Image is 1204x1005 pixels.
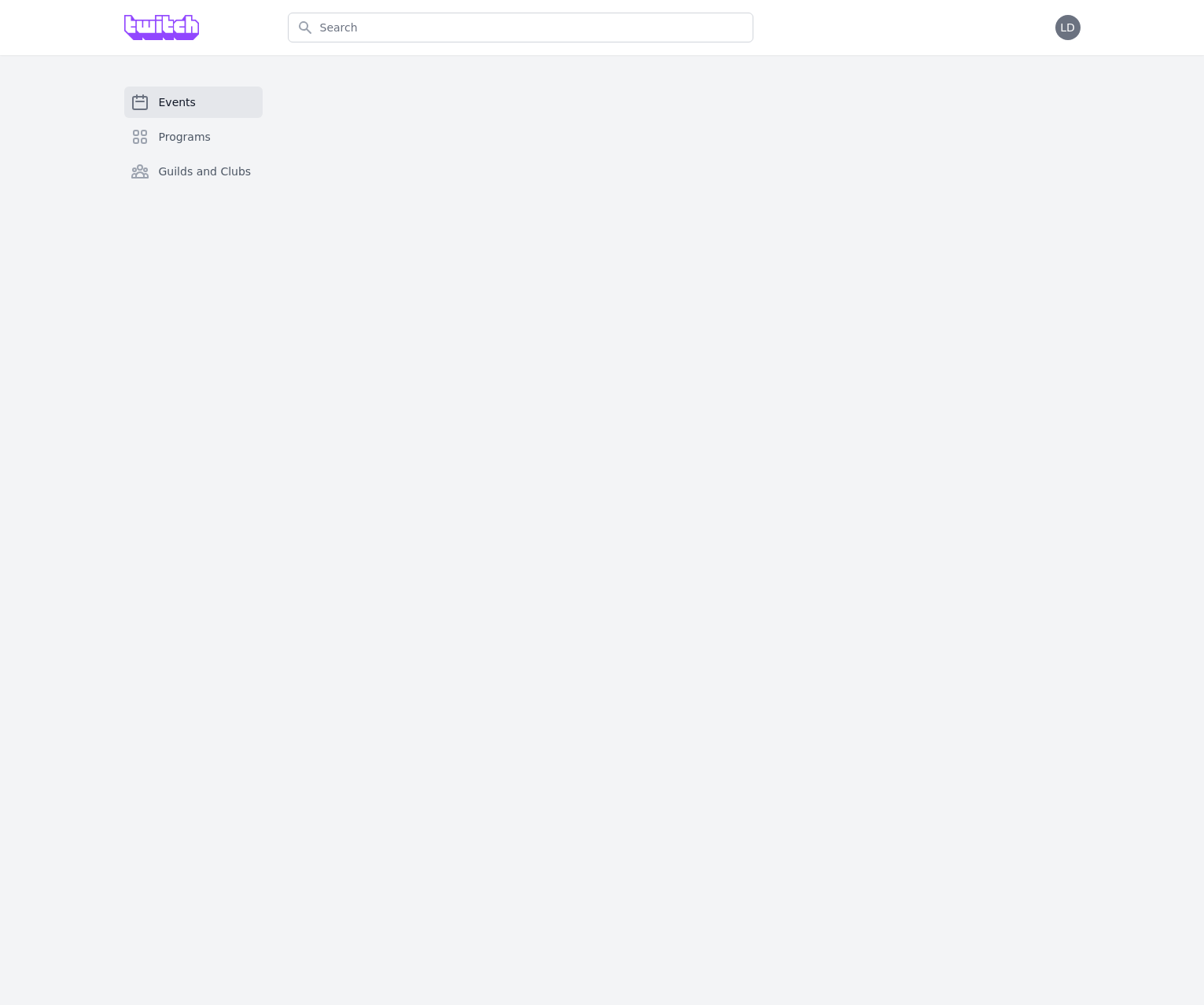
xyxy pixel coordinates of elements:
[124,87,263,212] nav: Sidebar
[159,129,211,145] span: Programs
[124,15,200,40] img: Grove
[159,164,252,179] span: Guilds and Clubs
[1060,22,1075,33] span: LD
[1055,15,1081,40] button: LD
[124,87,263,118] a: Events
[159,94,196,110] span: Events
[124,156,263,187] a: Guilds and Clubs
[124,121,263,153] a: Programs
[288,13,753,42] input: Search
